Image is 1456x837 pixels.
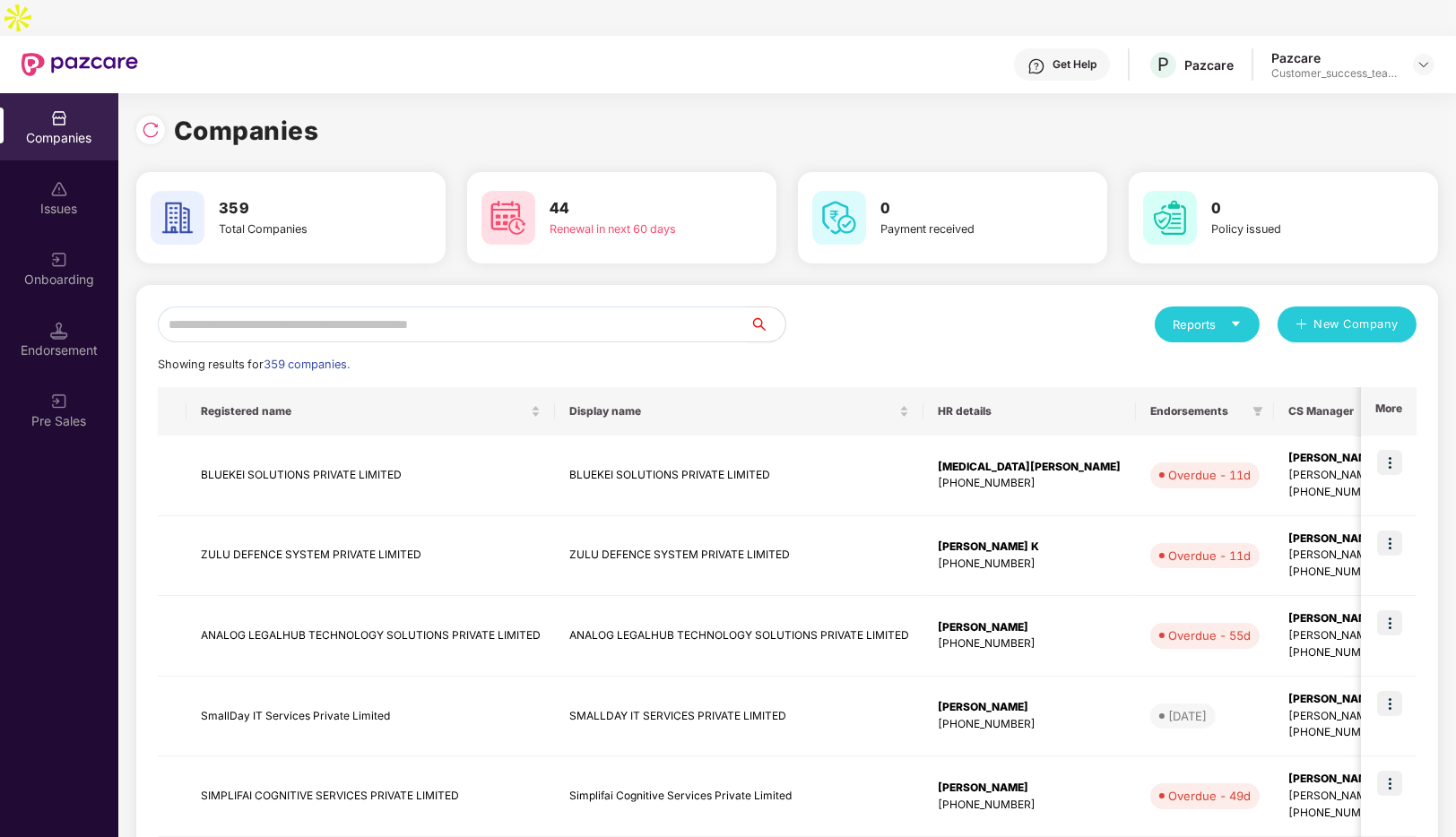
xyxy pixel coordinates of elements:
img: icon [1377,691,1402,716]
h3: 0 [1211,197,1393,220]
span: filter [1249,401,1267,422]
td: ANALOG LEGALHUB TECHNOLOGY SOLUTIONS PRIVATE LIMITED [555,596,923,677]
span: plus [1296,318,1307,332]
div: Reports [1173,315,1242,333]
img: svg+xml;base64,PHN2ZyB4bWxucz0iaHR0cDovL3d3dy53My5vcmcvMjAwMC9zdmciIHdpZHRoPSI2MCIgaGVpZ2h0PSI2MC... [151,191,204,245]
h3: 359 [219,197,401,220]
div: Overdue - 11d [1168,547,1251,565]
img: svg+xml;base64,PHN2ZyB3aWR0aD0iMTQuNSIgaGVpZ2h0PSIxNC41IiB2aWV3Qm94PSIwIDAgMTYgMTYiIGZpbGw9Im5vbm... [50,322,68,340]
h3: 0 [880,197,1062,220]
img: svg+xml;base64,PHN2ZyBpZD0iRHJvcGRvd24tMzJ4MzIiIHhtbG5zPSJodHRwOi8vd3d3LnczLm9yZy8yMDAwL3N2ZyIgd2... [1417,57,1431,72]
div: Pazcare [1184,56,1234,73]
div: Payment received [880,220,1062,238]
button: search [749,306,786,342]
img: svg+xml;base64,PHN2ZyBpZD0iSGVscC0zMngzMiIgeG1sbnM9Imh0dHA6Ly93d3cudzMub3JnLzIwMDAvc3ZnIiB3aWR0aD... [1027,57,1045,75]
td: SMALLDAY IT SERVICES PRIVATE LIMITED [555,677,923,757]
th: HR details [923,387,1136,436]
div: [PERSON_NAME] [938,619,1122,636]
img: svg+xml;base64,PHN2ZyB3aWR0aD0iMjAiIGhlaWdodD0iMjAiIHZpZXdCb3g9IjAgMCAyMCAyMCIgZmlsbD0ibm9uZSIgeG... [50,251,68,269]
div: [PHONE_NUMBER] [938,635,1122,652]
td: ZULU DEFENCE SYSTEM PRIVATE LIMITED [555,516,923,597]
td: BLUEKEI SOLUTIONS PRIVATE LIMITED [555,436,923,516]
h1: Companies [174,111,319,151]
img: svg+xml;base64,PHN2ZyB4bWxucz0iaHR0cDovL3d3dy53My5vcmcvMjAwMC9zdmciIHdpZHRoPSI2MCIgaGVpZ2h0PSI2MC... [481,191,535,245]
div: [MEDICAL_DATA][PERSON_NAME] [938,459,1122,476]
div: [PHONE_NUMBER] [938,475,1122,492]
td: SmallDay IT Services Private Limited [186,677,555,757]
th: Display name [555,387,923,436]
th: Registered name [186,387,555,436]
div: [PHONE_NUMBER] [938,556,1122,573]
button: plusNew Company [1278,306,1417,342]
div: Customer_success_team_lead [1271,66,1397,81]
th: More [1361,387,1417,436]
img: icon [1377,450,1402,475]
td: BLUEKEI SOLUTIONS PRIVATE LIMITED [186,436,555,516]
div: [PERSON_NAME] [938,699,1122,716]
div: [PHONE_NUMBER] [938,716,1122,733]
td: Simplifai Cognitive Services Private Limited [555,756,923,837]
span: Display name [569,404,896,418]
span: filter [1252,406,1263,417]
td: ZULU DEFENCE SYSTEM PRIVATE LIMITED [186,516,555,597]
div: Overdue - 55d [1168,626,1251,644]
div: [PERSON_NAME] K [938,539,1122,556]
img: icon [1377,531,1402,556]
span: P [1157,54,1169,75]
span: New Company [1314,315,1400,333]
div: Renewal in next 60 days [550,220,732,238]
img: svg+xml;base64,PHN2ZyB4bWxucz0iaHR0cDovL3d3dy53My5vcmcvMjAwMC9zdmciIHdpZHRoPSI2MCIgaGVpZ2h0PSI2MC... [812,191,866,245]
div: Overdue - 11d [1168,466,1251,484]
span: search [749,317,785,332]
img: New Pazcare Logo [22,53,138,76]
div: [PHONE_NUMBER] [938,797,1122,814]
div: Overdue - 49d [1168,787,1251,805]
div: Get Help [1053,57,1096,72]
span: caret-down [1230,318,1242,330]
img: svg+xml;base64,PHN2ZyBpZD0iUmVsb2FkLTMyeDMyIiB4bWxucz0iaHR0cDovL3d3dy53My5vcmcvMjAwMC9zdmciIHdpZH... [142,121,160,139]
div: Pazcare [1271,49,1397,66]
span: Showing results for [158,358,350,371]
div: Total Companies [219,220,401,238]
span: Registered name [201,404,527,418]
td: ANALOG LEGALHUB TECHNOLOGY SOLUTIONS PRIVATE LIMITED [186,596,555,677]
div: [DATE] [1168,707,1207,725]
img: icon [1377,610,1402,635]
img: svg+xml;base64,PHN2ZyBpZD0iSXNzdWVzX2Rpc2FibGVkIiB4bWxucz0iaHR0cDovL3d3dy53My5vcmcvMjAwMC9zdmciIH... [50,180,68,198]
div: [PERSON_NAME] [938,780,1122,797]
img: icon [1377,771,1402,796]
span: Endorsements [1150,404,1245,418]
img: svg+xml;base64,PHN2ZyB3aWR0aD0iMjAiIGhlaWdodD0iMjAiIHZpZXdCb3g9IjAgMCAyMCAyMCIgZmlsbD0ibm9uZSIgeG... [50,393,68,410]
td: SIMPLIFAI COGNITIVE SERVICES PRIVATE LIMITED [186,756,555,837]
h3: 44 [550,197,732,220]
div: Policy issued [1211,220,1393,238]
span: 359 companies. [264,358,350,371]
img: svg+xml;base64,PHN2ZyBpZD0iQ29tcGFuaWVzIiB4bWxucz0iaHR0cDovL3d3dy53My5vcmcvMjAwMC9zdmciIHdpZHRoPS... [50,109,68,127]
img: svg+xml;base64,PHN2ZyB4bWxucz0iaHR0cDovL3d3dy53My5vcmcvMjAwMC9zdmciIHdpZHRoPSI2MCIgaGVpZ2h0PSI2MC... [1143,191,1197,245]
